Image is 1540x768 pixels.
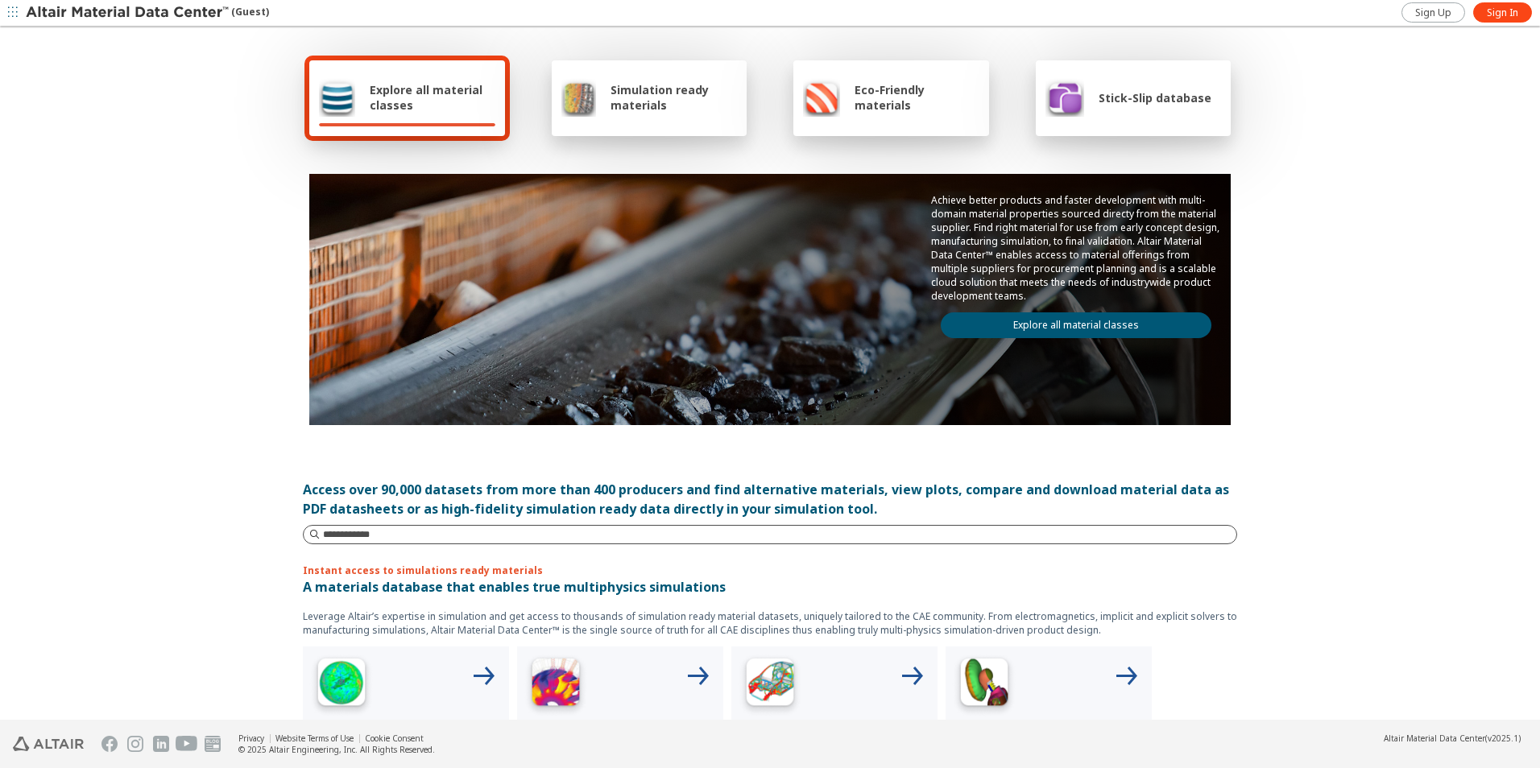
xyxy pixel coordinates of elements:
[738,653,802,717] img: Structural Analyses Icon
[303,480,1237,518] div: Access over 90,000 datasets from more than 400 producers and find alternative materials, view plo...
[370,82,495,113] span: Explore all material classes
[1401,2,1465,23] a: Sign Up
[303,577,1237,597] p: A materials database that enables true multiphysics simulations
[238,733,264,744] a: Privacy
[275,733,354,744] a: Website Terms of Use
[1384,733,1521,744] div: (v2025.1)
[26,5,269,21] div: (Guest)
[1473,2,1532,23] a: Sign In
[26,5,231,21] img: Altair Material Data Center
[931,193,1221,303] p: Achieve better products and faster development with multi-domain material properties sourced dire...
[1045,78,1084,117] img: Stick-Slip database
[1487,6,1518,19] span: Sign In
[319,78,355,117] img: Explore all material classes
[303,564,1237,577] p: Instant access to simulations ready materials
[309,653,374,717] img: High Frequency Icon
[13,737,84,751] img: Altair Engineering
[365,733,424,744] a: Cookie Consent
[941,312,1211,338] a: Explore all material classes
[611,82,737,113] span: Simulation ready materials
[803,78,840,117] img: Eco-Friendly materials
[1099,90,1211,105] span: Stick-Slip database
[238,744,435,755] div: © 2025 Altair Engineering, Inc. All Rights Reserved.
[1415,6,1451,19] span: Sign Up
[1384,733,1485,744] span: Altair Material Data Center
[561,78,596,117] img: Simulation ready materials
[855,82,979,113] span: Eco-Friendly materials
[303,609,1237,637] p: Leverage Altair’s expertise in simulation and get access to thousands of simulation ready materia...
[524,653,588,717] img: Low Frequency Icon
[952,653,1016,717] img: Crash Analyses Icon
